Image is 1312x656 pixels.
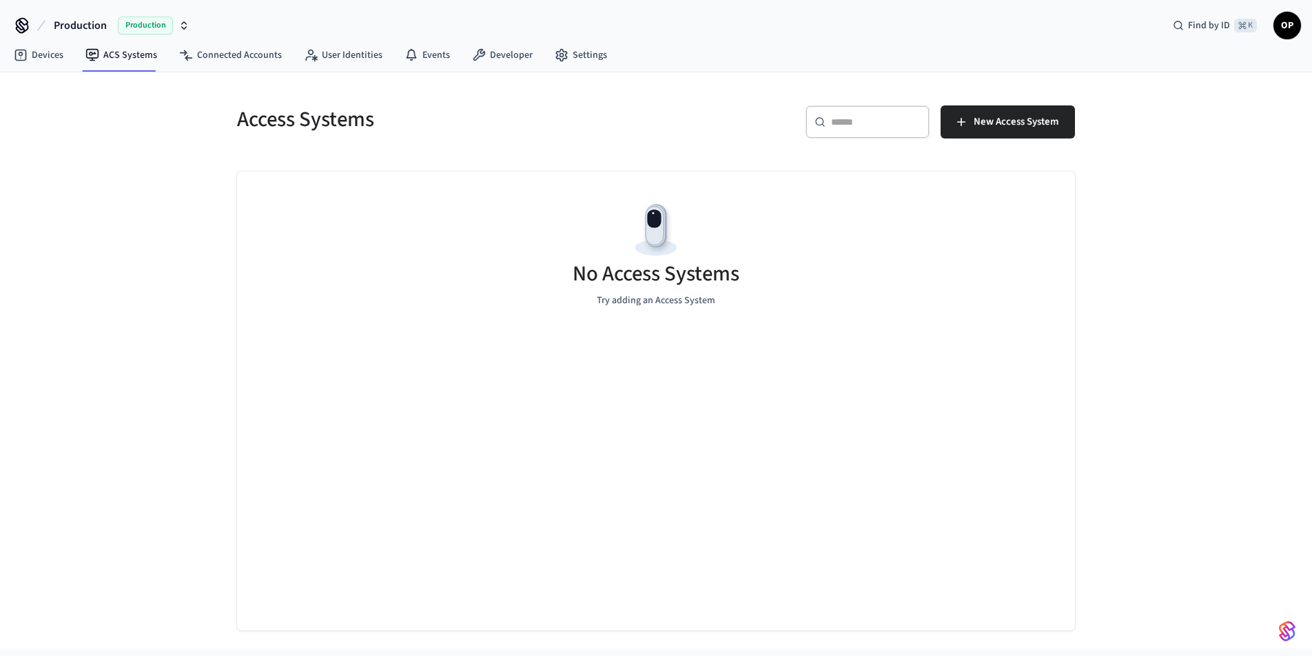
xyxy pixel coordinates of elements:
[54,17,107,34] span: Production
[1188,19,1230,32] span: Find by ID
[974,113,1058,131] span: New Access System
[1279,620,1295,642] img: SeamLogoGradient.69752ec5.svg
[74,43,168,68] a: ACS Systems
[625,199,687,261] img: Devices Empty State
[941,105,1075,139] button: New Access System
[3,43,74,68] a: Devices
[1234,19,1257,32] span: ⌘ K
[118,17,173,34] span: Production
[168,43,293,68] a: Connected Accounts
[461,43,544,68] a: Developer
[393,43,461,68] a: Events
[293,43,393,68] a: User Identities
[573,260,739,288] h5: No Access Systems
[1273,12,1301,39] button: OP
[1275,13,1300,38] span: OP
[597,294,715,308] p: Try adding an Access System
[1162,13,1268,38] div: Find by ID⌘ K
[237,105,648,134] h5: Access Systems
[544,43,618,68] a: Settings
